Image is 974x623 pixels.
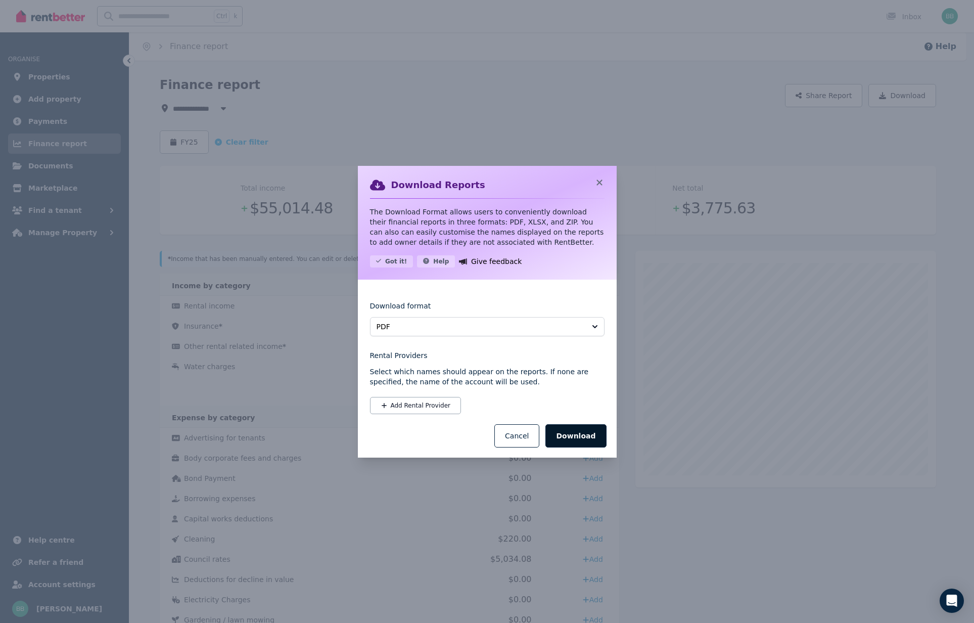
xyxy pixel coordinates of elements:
button: Help [417,255,455,268]
p: The Download Format allows users to conveniently download their financial reports in three format... [370,207,605,247]
button: Got it! [370,255,413,268]
label: Download format [370,301,431,317]
span: PDF [377,322,584,332]
legend: Rental Providers [370,350,605,361]
button: Download [545,424,606,448]
p: Select which names should appear on the reports. If none are specified, the name of the account w... [370,367,605,387]
button: Add Rental Provider [370,397,461,414]
button: Cancel [494,424,539,448]
button: PDF [370,317,605,336]
h2: Download Reports [391,178,485,192]
div: Open Intercom Messenger [940,589,964,613]
a: Give feedback [459,255,522,268]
